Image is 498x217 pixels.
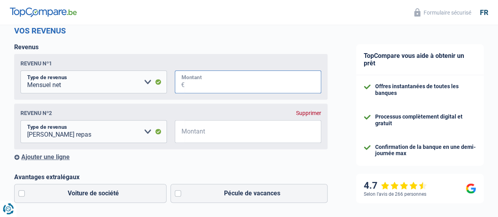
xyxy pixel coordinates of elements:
button: Formulaire sécurisé [409,6,476,19]
div: Revenu nº1 [20,60,52,67]
div: Processus complètement digital et gratuit [375,113,476,127]
label: Revenus [14,43,39,51]
div: TopCompare vous aide à obtenir un prêt [356,44,484,75]
div: Supprimer [296,110,321,116]
span: € [175,120,185,143]
div: Selon l’avis de 266 personnes [364,191,426,197]
div: fr [480,8,488,17]
div: Ajouter une ligne [14,153,328,161]
label: Voiture de société [14,184,167,203]
label: Pécule de vacances [170,184,328,203]
label: Avantages extralégaux [14,173,328,181]
span: € [175,70,185,93]
h2: Vos revenus [14,26,328,35]
div: Offres instantanées de toutes les banques [375,83,476,96]
div: Revenu nº2 [20,110,52,116]
div: Confirmation de la banque en une demi-journée max [375,144,476,157]
div: 4.7 [364,180,427,191]
img: TopCompare Logo [10,7,77,17]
